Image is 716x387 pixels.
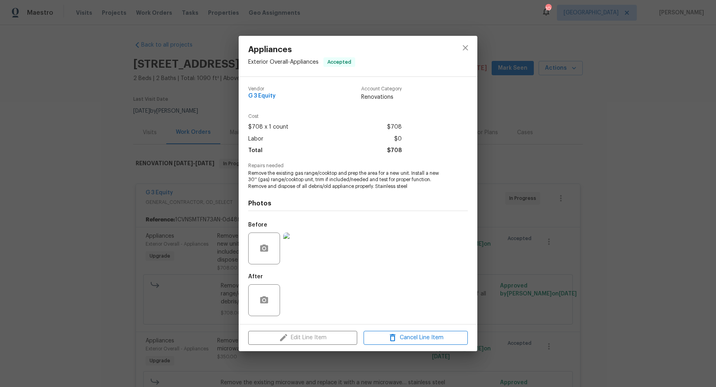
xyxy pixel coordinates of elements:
[364,331,468,345] button: Cancel Line Item
[248,145,263,156] span: Total
[366,333,465,343] span: Cancel Line Item
[545,5,551,13] div: 10
[394,133,402,145] span: $0
[248,93,276,99] span: G 3 Equity
[248,45,355,54] span: Appliances
[387,145,402,156] span: $708
[248,163,468,168] span: Repairs needed
[248,222,267,228] h5: Before
[248,199,468,207] h4: Photos
[361,93,402,101] span: Renovations
[456,38,475,57] button: close
[248,121,288,133] span: $708 x 1 count
[248,170,446,190] span: Remove the existing gas range/cooktop and prep the area for a new unit. Install a new 30'' (gas) ...
[248,59,319,65] span: Exterior Overall - Appliances
[248,86,276,92] span: Vendor
[387,121,402,133] span: $708
[248,114,402,119] span: Cost
[324,58,354,66] span: Accepted
[248,133,263,145] span: Labor
[361,86,402,92] span: Account Category
[248,274,263,279] h5: After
